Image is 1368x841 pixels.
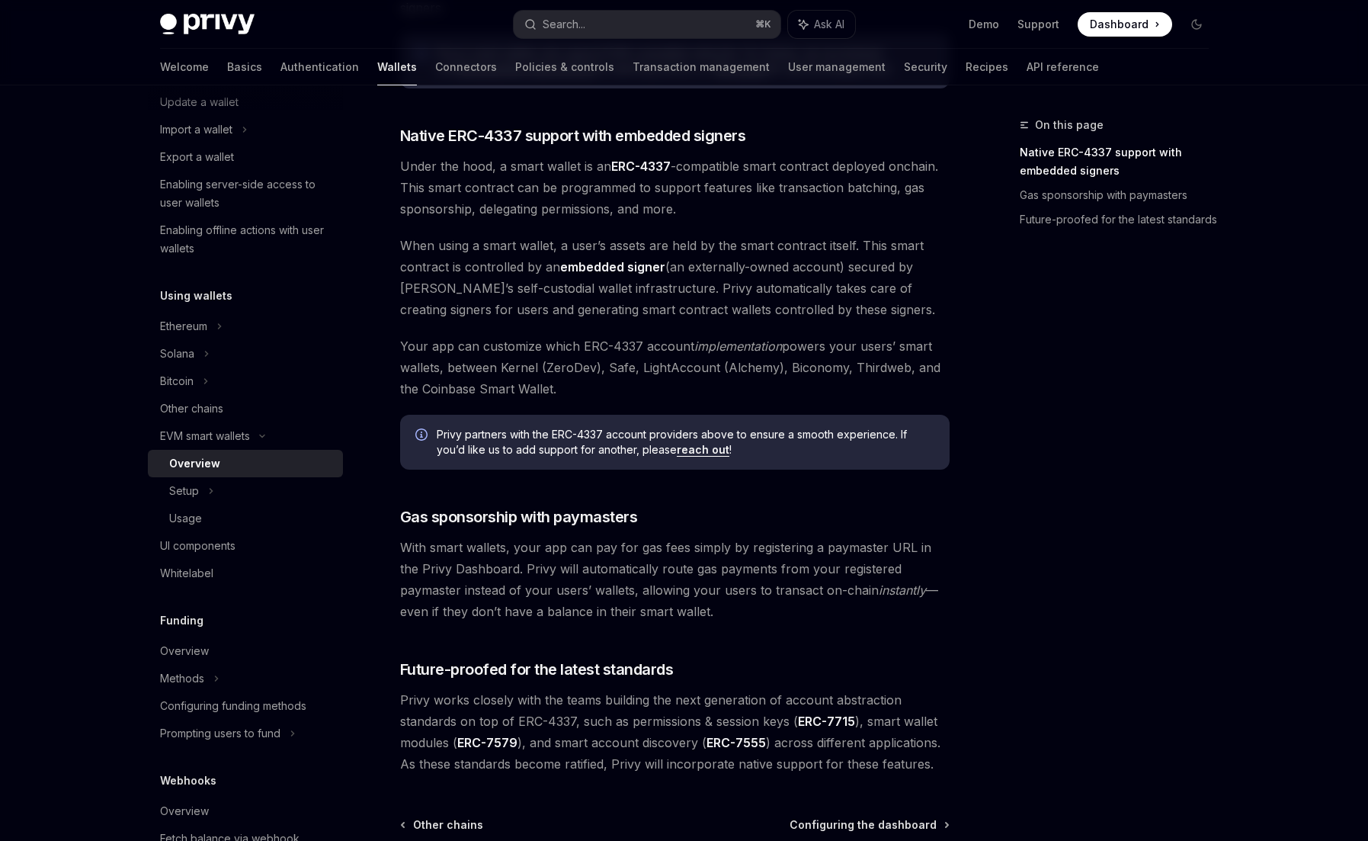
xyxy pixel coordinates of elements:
h5: Funding [160,611,203,630]
h5: Using wallets [160,287,232,305]
div: Whitelabel [160,564,213,583]
a: reach out [677,443,729,457]
div: Overview [160,642,209,660]
a: Demo [969,17,999,32]
span: Future-proofed for the latest standards [400,659,674,680]
div: Prompting users to fund [160,724,280,743]
span: Under the hood, a smart wallet is an -compatible smart contract deployed onchain. This smart cont... [400,156,950,220]
div: Setup [169,482,199,500]
div: EVM smart wallets [160,427,250,445]
a: Export a wallet [148,143,343,171]
span: ⌘ K [755,18,771,30]
a: Wallets [377,49,417,85]
span: Ask AI [814,17,844,32]
a: Gas sponsorship with paymasters [1020,183,1221,207]
a: Recipes [966,49,1008,85]
a: Usage [148,505,343,532]
svg: Info [415,429,431,444]
span: When using a smart wallet, a user’s assets are held by the smart contract itself. This smart cont... [400,235,950,320]
div: Other chains [160,400,223,418]
a: Overview [148,637,343,665]
a: API reference [1027,49,1099,85]
a: Configuring the dashboard [790,817,948,833]
a: Other chains [402,817,483,833]
a: Overview [148,450,343,477]
a: Enabling server-side access to user wallets [148,171,343,217]
button: Ask AI [788,11,855,38]
span: Privy works closely with the teams building the next generation of account abstraction standards ... [400,689,950,775]
em: instantly [879,583,926,598]
span: Privy partners with the ERC-4337 account providers above to ensure a smooth experience. If you’d ... [437,427,934,457]
span: Dashboard [1090,17,1149,32]
span: Your app can customize which ERC-4337 account powers your users’ smart wallets, between Kernel (Z... [400,335,950,400]
span: Gas sponsorship with paymasters [400,506,638,528]
a: Basics [227,49,262,85]
div: Overview [169,454,220,473]
a: UI components [148,532,343,560]
div: Methods [160,669,204,688]
div: Usage [169,509,202,528]
div: Enabling server-side access to user wallets [160,175,334,212]
a: Connectors [435,49,497,85]
div: Bitcoin [160,372,194,390]
a: Whitelabel [148,560,343,587]
div: Configuring funding methods [160,697,306,715]
a: Dashboard [1078,12,1172,37]
span: With smart wallets, your app can pay for gas fees simply by registering a paymaster URL in the Pr... [400,537,950,622]
button: Search...⌘K [514,11,780,38]
span: Other chains [413,817,483,833]
a: Future-proofed for the latest standards [1020,207,1221,232]
a: User management [788,49,886,85]
strong: embedded signer [560,259,665,274]
a: Welcome [160,49,209,85]
span: Configuring the dashboard [790,817,937,833]
div: Ethereum [160,317,207,335]
a: ERC-7579 [457,735,517,751]
a: Other chains [148,395,343,422]
a: Support [1017,17,1059,32]
div: Solana [160,345,194,363]
div: Import a wallet [160,120,232,139]
a: Overview [148,798,343,825]
a: ERC-4337 [611,159,671,175]
a: Transaction management [633,49,770,85]
span: Native ERC-4337 support with embedded signers [400,125,746,146]
a: ERC-7715 [798,714,855,730]
a: Policies & controls [515,49,614,85]
a: Configuring funding methods [148,692,343,720]
button: Toggle dark mode [1184,12,1209,37]
div: Enabling offline actions with user wallets [160,221,334,258]
span: On this page [1035,116,1104,134]
div: Search... [543,15,585,34]
a: ERC-7555 [706,735,766,751]
a: Security [904,49,947,85]
div: Overview [160,802,209,820]
em: implementation [694,339,782,354]
h5: Webhooks [160,772,216,790]
img: dark logo [160,14,255,35]
a: Enabling offline actions with user wallets [148,217,343,262]
a: Authentication [280,49,359,85]
a: Native ERC-4337 support with embedded signers [1020,140,1221,183]
div: Export a wallet [160,148,234,166]
div: UI components [160,537,235,555]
